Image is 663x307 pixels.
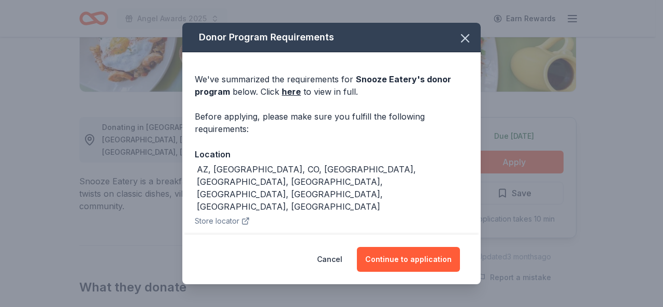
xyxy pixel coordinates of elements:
button: Store locator [195,215,250,227]
a: here [282,85,301,98]
div: We've summarized the requirements for below. Click to view in full. [195,73,468,98]
button: Continue to application [357,247,460,272]
button: Cancel [317,247,342,272]
div: Location [195,148,468,161]
div: Donor Program Requirements [182,23,481,52]
div: AZ, [GEOGRAPHIC_DATA], CO, [GEOGRAPHIC_DATA], [GEOGRAPHIC_DATA], [GEOGRAPHIC_DATA], [GEOGRAPHIC_D... [197,163,468,213]
div: Before applying, please make sure you fulfill the following requirements: [195,110,468,135]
